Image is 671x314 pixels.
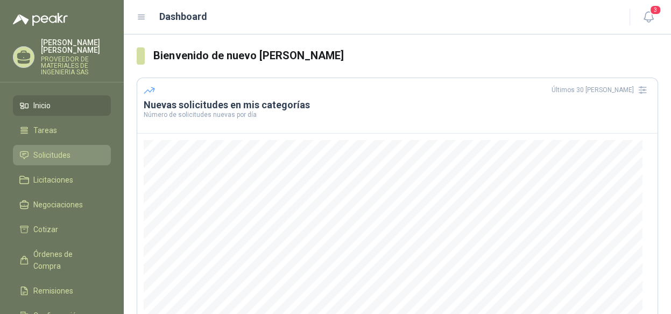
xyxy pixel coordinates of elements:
[552,81,651,99] div: Últimos 30 [PERSON_NAME]
[639,8,658,27] button: 3
[144,99,651,111] h3: Nuevas solicitudes en mis categorías
[13,170,111,190] a: Licitaciones
[144,111,651,118] p: Número de solicitudes nuevas por día
[13,244,111,276] a: Órdenes de Compra
[33,124,57,136] span: Tareas
[33,224,58,235] span: Cotizar
[13,194,111,215] a: Negociaciones
[33,248,101,272] span: Órdenes de Compra
[13,95,111,116] a: Inicio
[33,199,83,211] span: Negociaciones
[33,174,73,186] span: Licitaciones
[153,47,658,64] h3: Bienvenido de nuevo [PERSON_NAME]
[13,219,111,240] a: Cotizar
[13,13,68,26] img: Logo peakr
[13,120,111,141] a: Tareas
[33,100,51,111] span: Inicio
[649,5,661,15] span: 3
[41,39,111,54] p: [PERSON_NAME] [PERSON_NAME]
[159,9,207,24] h1: Dashboard
[41,56,111,75] p: PROVEEDOR DE MATERIALES DE INGENIERIA SAS
[13,281,111,301] a: Remisiones
[33,149,70,161] span: Solicitudes
[13,145,111,165] a: Solicitudes
[33,285,73,297] span: Remisiones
